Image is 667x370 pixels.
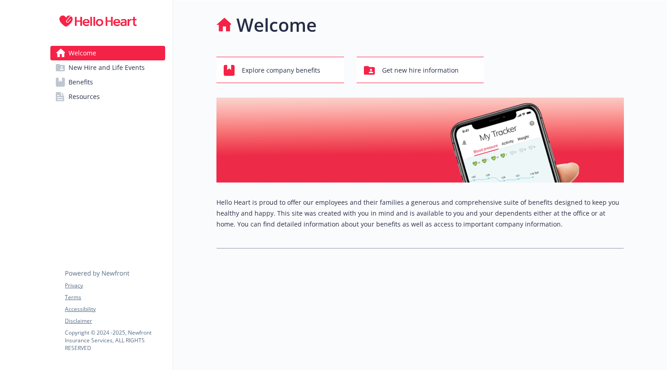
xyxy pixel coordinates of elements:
[69,89,100,104] span: Resources
[382,62,459,79] span: Get new hire information
[65,305,165,313] a: Accessibility
[65,293,165,301] a: Terms
[50,46,165,60] a: Welcome
[216,57,344,83] button: Explore company benefits
[69,60,145,75] span: New Hire and Life Events
[50,60,165,75] a: New Hire and Life Events
[69,46,96,60] span: Welcome
[65,317,165,325] a: Disclaimer
[357,57,484,83] button: Get new hire information
[216,98,624,183] img: overview page banner
[69,75,93,89] span: Benefits
[50,89,165,104] a: Resources
[236,11,317,39] h1: Welcome
[216,197,624,230] p: Hello Heart is proud to offer our employees and their families a generous and comprehensive suite...
[242,62,320,79] span: Explore company benefits
[50,75,165,89] a: Benefits
[65,329,165,352] p: Copyright © 2024 - 2025 , Newfront Insurance Services, ALL RIGHTS RESERVED
[65,281,165,290] a: Privacy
